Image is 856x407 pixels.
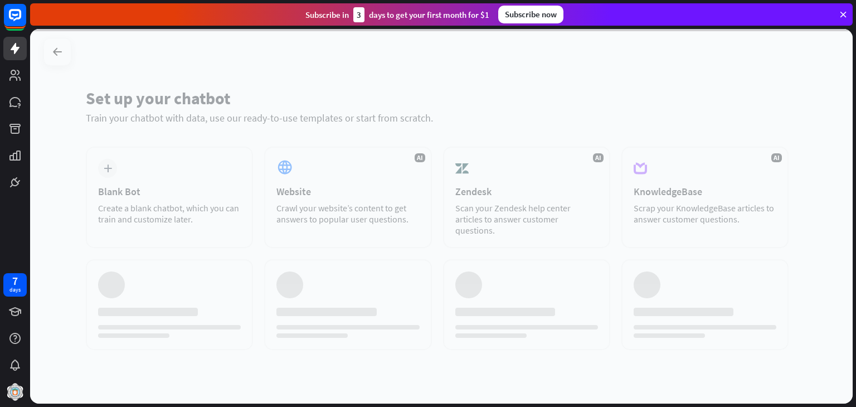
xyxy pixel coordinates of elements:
[305,7,489,22] div: Subscribe in days to get your first month for $1
[12,276,18,286] div: 7
[498,6,563,23] div: Subscribe now
[3,273,27,297] a: 7 days
[9,286,21,294] div: days
[353,7,364,22] div: 3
